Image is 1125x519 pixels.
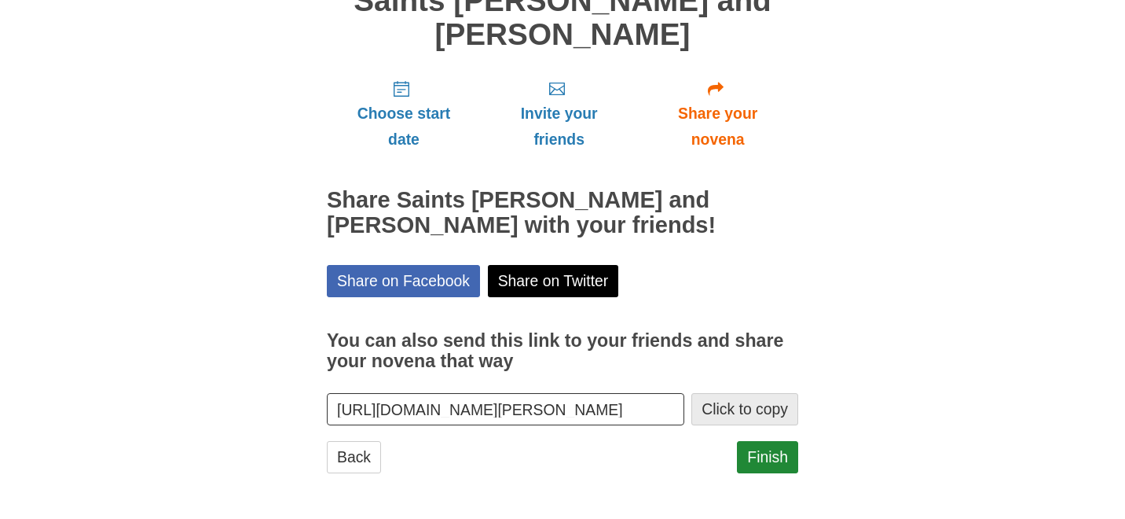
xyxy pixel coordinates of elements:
h3: You can also send this link to your friends and share your novena that way [327,331,798,371]
a: Share your novena [637,67,798,160]
span: Share your novena [653,101,782,153]
a: Share on Twitter [488,265,619,297]
span: Choose start date [343,101,465,153]
span: Invite your friends [497,101,621,153]
a: Share on Facebook [327,265,480,297]
h2: Share Saints [PERSON_NAME] and [PERSON_NAME] with your friends! [327,188,798,238]
a: Back [327,441,381,473]
button: Click to copy [691,393,798,425]
a: Finish [737,441,798,473]
a: Choose start date [327,67,481,160]
a: Invite your friends [481,67,637,160]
